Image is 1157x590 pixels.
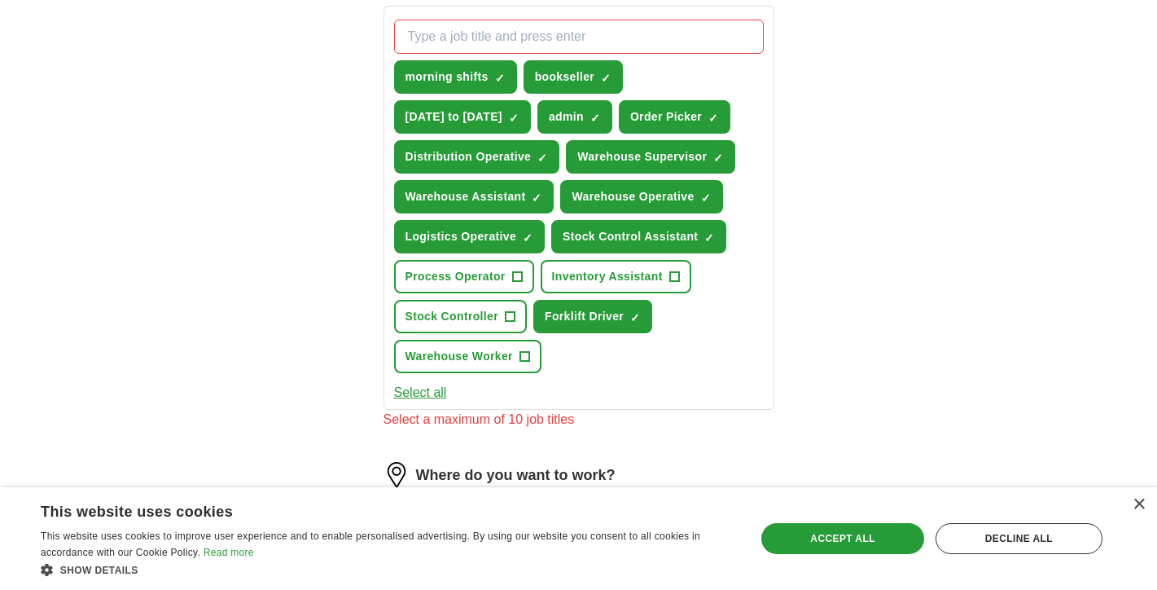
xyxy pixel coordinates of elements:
button: Warehouse Operative✓ [560,180,722,214]
span: admin [549,108,584,125]
button: bookseller✓ [524,60,624,94]
div: Show details [41,561,734,578]
span: ✓ [523,231,532,244]
button: Order Picker✓ [619,100,730,134]
span: ✓ [630,311,640,324]
button: Stock Control Assistant✓ [551,220,726,253]
button: [DATE] to [DATE]✓ [394,100,531,134]
a: Read more, opens a new window [204,547,254,558]
span: ✓ [532,192,541,205]
span: Logistics Operative [405,228,517,245]
span: Stock Control Assistant [563,228,698,245]
span: Inventory Assistant [552,268,663,285]
button: Inventory Assistant [541,260,691,293]
span: Process Operator [405,268,506,285]
span: morning shifts [405,68,489,86]
span: Order Picker [630,108,702,125]
span: ✓ [590,112,600,125]
span: bookseller [535,68,595,86]
span: Warehouse Assistant [405,188,526,205]
div: This website uses cookies [41,497,694,522]
span: ✓ [708,112,718,125]
span: Warehouse Worker [405,348,513,365]
span: ✓ [704,231,714,244]
span: [DATE] to [DATE] [405,108,502,125]
button: Warehouse Worker [394,340,541,373]
div: Decline all [936,523,1102,554]
span: ✓ [701,192,711,205]
span: Warehouse Supervisor [577,148,707,165]
span: Forklift Driver [545,308,624,325]
span: ✓ [495,72,505,85]
button: Forklift Driver✓ [533,300,652,333]
span: ✓ [601,72,611,85]
img: location.png [383,462,410,488]
span: This website uses cookies to improve user experience and to enable personalised advertising. By u... [41,531,700,558]
span: Show details [60,565,138,576]
div: Close [1133,499,1145,511]
button: Warehouse Supervisor✓ [566,140,735,174]
button: Warehouse Assistant✓ [394,180,554,214]
button: morning shifts✓ [394,60,517,94]
div: Select a maximum of 10 job titles [383,410,774,429]
button: Logistics Operative✓ [394,220,546,253]
button: Stock Controller [394,300,528,333]
div: Accept all [761,523,923,554]
input: Type a job title and press enter [394,20,764,54]
span: Warehouse Operative [572,188,694,205]
button: Process Operator [394,260,534,293]
span: ✓ [537,152,547,165]
span: Distribution Operative [405,148,532,165]
button: Select all [394,383,447,403]
span: Stock Controller [405,308,499,325]
label: Where do you want to work? [416,465,616,487]
span: ✓ [713,152,723,165]
button: Distribution Operative✓ [394,140,560,174]
span: ✓ [509,112,519,125]
button: admin✓ [537,100,612,134]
